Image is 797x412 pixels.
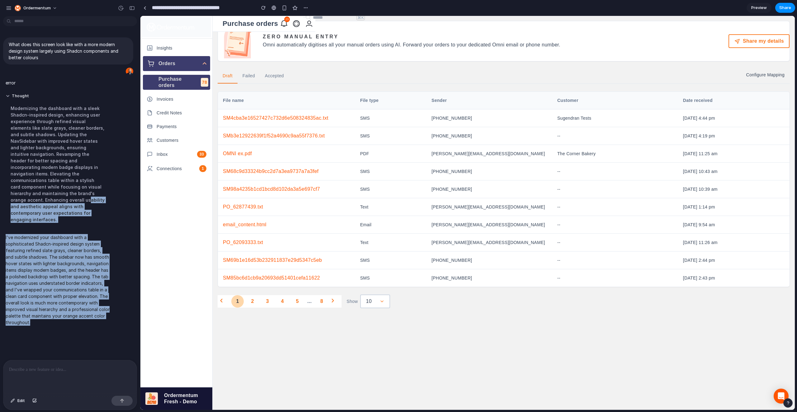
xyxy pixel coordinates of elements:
button: Share [775,3,795,13]
span: Orders [3,45,57,51]
span: Inbox [16,135,53,141]
p: error [6,79,16,86]
a: Preview [747,3,771,13]
div: Purchase orders [3,60,59,73]
span: Customers [16,121,66,127]
span: Edit [17,398,25,404]
div: Ordermentum Fresh - Demo [24,376,67,389]
button: Ordermentum [12,3,60,13]
span: Credit Notes [16,94,66,100]
div: Modernizing the dashboard with a sleek Shadcn-inspired design, enhancing user experience through ... [6,101,110,227]
button: Edit [7,396,28,406]
span: Insights [16,29,66,35]
span: Share [779,5,791,11]
div: 33 [57,135,66,142]
p: I've modernized your dashboard with a sophisticated Shadcn-inspired design system featuring refin... [6,234,110,326]
span: Payments [16,108,66,114]
img: Ordermentum logo [6,7,54,16]
span: Connections [16,150,55,156]
p: What does this screen look like with a more modern design system largely using Shadcn components ... [9,41,128,61]
span: Invoices [16,80,66,86]
div: 1 [59,149,66,156]
span: Ordermentum [23,5,51,11]
span: Preview [751,5,767,11]
img: xrphydvoowzvoqailh4b.jpg [5,376,17,389]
